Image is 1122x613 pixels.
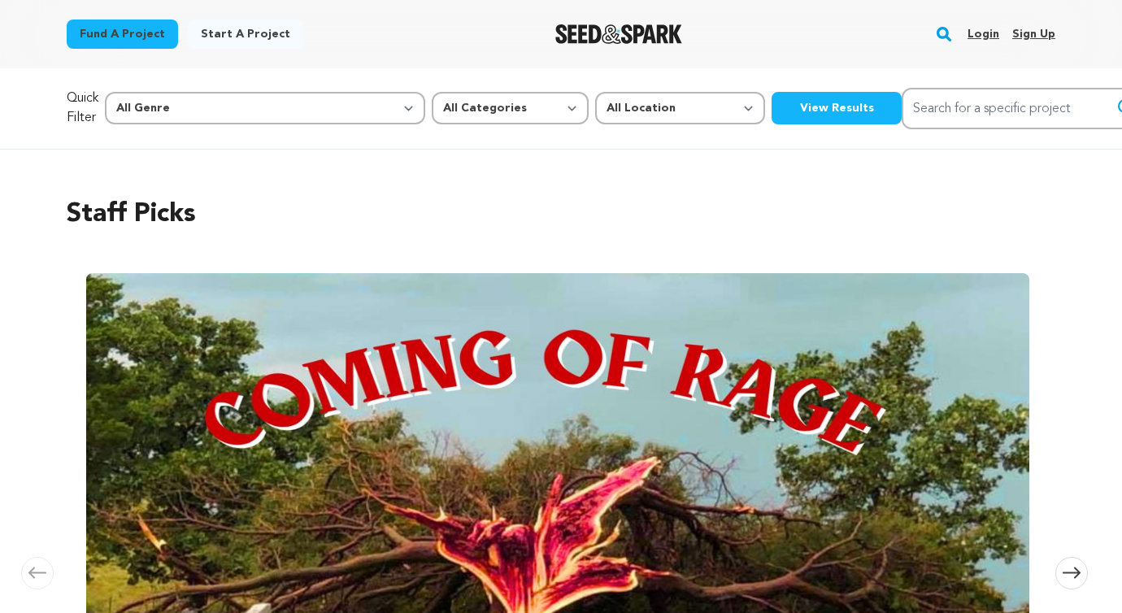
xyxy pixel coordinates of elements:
a: Seed&Spark Homepage [555,24,683,44]
a: Sign up [1012,21,1055,47]
button: View Results [772,92,902,124]
a: Login [968,21,999,47]
p: Quick Filter [67,89,98,128]
img: Seed&Spark Logo Dark Mode [555,24,683,44]
a: Start a project [188,20,303,49]
a: Fund a project [67,20,178,49]
h2: Staff Picks [67,195,1055,234]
